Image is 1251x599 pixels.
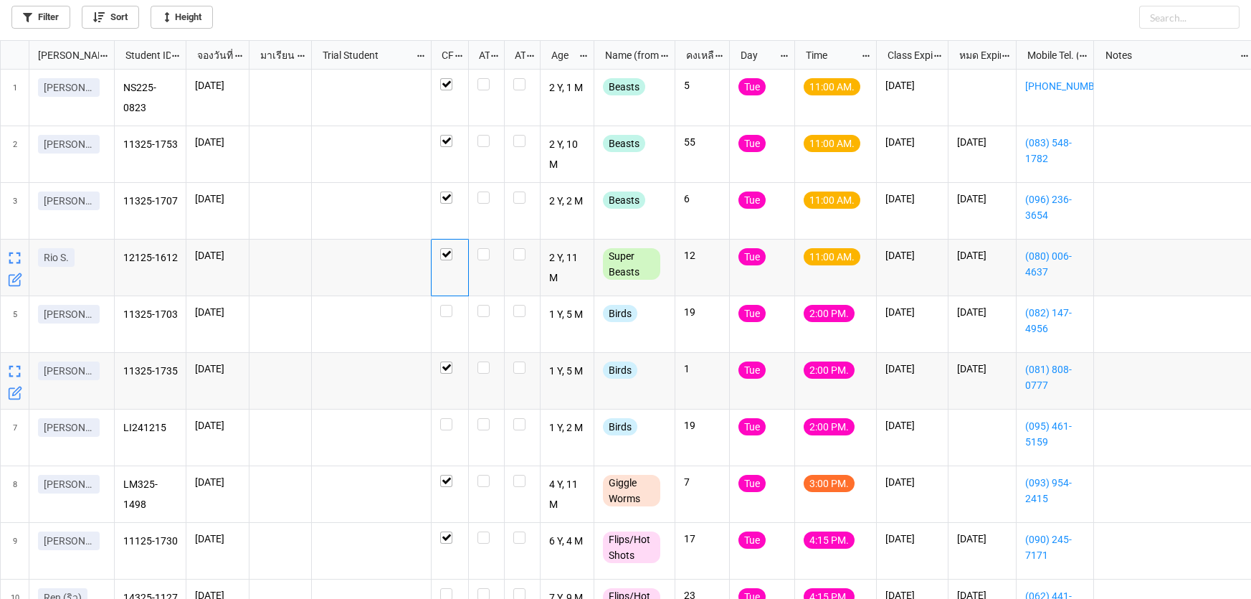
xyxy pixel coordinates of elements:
p: [PERSON_NAME] [44,80,94,95]
div: Class Expiration [879,47,933,63]
span: 2 [13,126,17,182]
p: Rio S. [44,250,69,265]
input: Search... [1139,6,1240,29]
div: [PERSON_NAME] Name [29,47,99,63]
a: Filter [11,6,70,29]
a: Sort [82,6,139,29]
div: Age [543,47,579,63]
div: grid [1,41,115,70]
div: หมด Expired date (from [PERSON_NAME] Name) [951,47,1001,63]
span: 7 [13,410,17,466]
div: Trial Student [314,47,415,63]
p: [PERSON_NAME] [44,477,94,491]
p: [PERSON_NAME] [44,534,94,548]
span: 8 [13,466,17,522]
span: 5 [13,296,17,352]
div: Name (from Class) [596,47,660,63]
div: คงเหลือ (from Nick Name) [677,47,715,63]
div: Time [797,47,861,63]
div: ATT [470,47,490,63]
div: Student ID (from [PERSON_NAME] Name) [117,47,171,63]
div: Mobile Tel. (from Nick Name) [1019,47,1078,63]
p: [PERSON_NAME] [44,194,94,208]
p: [PERSON_NAME] [44,137,94,151]
div: ATK [506,47,526,63]
p: [PERSON_NAME] [44,364,94,378]
div: Day [732,47,779,63]
div: จองวันที่ [189,47,234,63]
p: [PERSON_NAME] [44,307,94,321]
span: 3 [13,183,17,239]
span: 1 [13,70,17,126]
div: มาเรียน [252,47,297,63]
a: Height [151,6,213,29]
p: [PERSON_NAME] [44,420,94,435]
div: CF [433,47,454,63]
span: 9 [13,523,17,579]
div: Notes [1097,47,1240,63]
